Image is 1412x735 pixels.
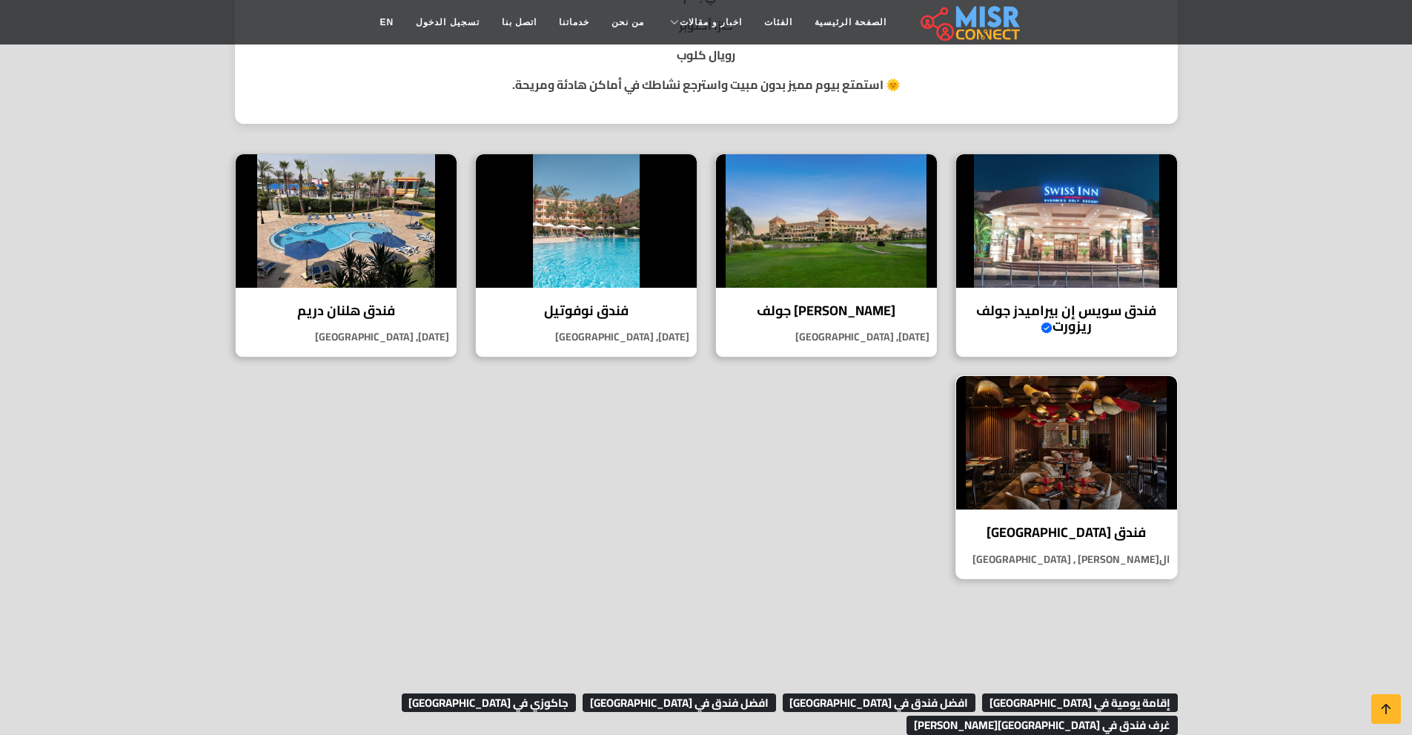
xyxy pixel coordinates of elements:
span: إقامة يومية في [GEOGRAPHIC_DATA] [982,693,1178,713]
h4: فندق هلنان دريم [247,303,445,319]
strong: رويال كلوب [677,44,735,66]
a: اتصل بنا [491,8,548,36]
a: إقامة يومية في [GEOGRAPHIC_DATA] [978,691,1178,713]
a: افضل فندق في [GEOGRAPHIC_DATA] [579,691,776,713]
img: فندق هلنان دريم [236,154,457,288]
a: هيلتون بيراميدز جولف [PERSON_NAME] جولف [DATE], [GEOGRAPHIC_DATA] [706,154,947,357]
a: EN [369,8,405,36]
a: جاكوزي في [GEOGRAPHIC_DATA] [398,691,577,713]
span: افضل فندق في [GEOGRAPHIC_DATA] [783,693,976,713]
a: فندق نوفوتيل فندق نوفوتيل [DATE], [GEOGRAPHIC_DATA] [466,154,706,357]
a: افضل فندق في [GEOGRAPHIC_DATA] [779,691,976,713]
span: افضل فندق في [GEOGRAPHIC_DATA] [583,693,776,713]
p: ال[PERSON_NAME] , [GEOGRAPHIC_DATA] [956,552,1177,567]
svg: Verified account [1041,322,1053,334]
a: الفئات [753,8,803,36]
a: فندق كراون بلازا فندق [GEOGRAPHIC_DATA] ال[PERSON_NAME] , [GEOGRAPHIC_DATA] [947,375,1187,579]
a: خدماتنا [548,8,600,36]
span: اخبار و مقالات [680,16,742,29]
img: فندق سويس إن بيراميدز جولف ريزورت [956,154,1177,288]
img: فندق نوفوتيل [476,154,697,288]
p: [DATE], [GEOGRAPHIC_DATA] [476,329,697,345]
a: تسجيل الدخول [405,8,490,36]
h4: فندق نوفوتيل [487,303,686,319]
img: هيلتون بيراميدز جولف [716,154,937,288]
p: [DATE], [GEOGRAPHIC_DATA] [236,329,457,345]
a: اخبار و مقالات [655,8,753,36]
span: جاكوزي في [GEOGRAPHIC_DATA] [402,693,577,713]
span: غرف فندق في [GEOGRAPHIC_DATA][PERSON_NAME] [906,716,1178,735]
img: فندق كراون بلازا [956,376,1177,510]
h4: فندق سويس إن بيراميدز جولف ريزورت [967,303,1166,334]
a: فندق سويس إن بيراميدز جولف ريزورت فندق سويس إن بيراميدز جولف ريزورت [947,154,1187,357]
a: من نحن [600,8,655,36]
p: [DATE], [GEOGRAPHIC_DATA] [716,329,937,345]
h4: [PERSON_NAME] جولف [727,303,926,319]
img: main.misr_connect [921,4,1020,41]
strong: 🌞 استمتع بيوم مميز بدون مبيت واسترجع نشاطك في أماكن هادئة ومريحة. [512,73,901,96]
a: الصفحة الرئيسية [803,8,898,36]
h4: فندق [GEOGRAPHIC_DATA] [967,524,1166,541]
a: فندق هلنان دريم فندق هلنان دريم [DATE], [GEOGRAPHIC_DATA] [226,154,466,357]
